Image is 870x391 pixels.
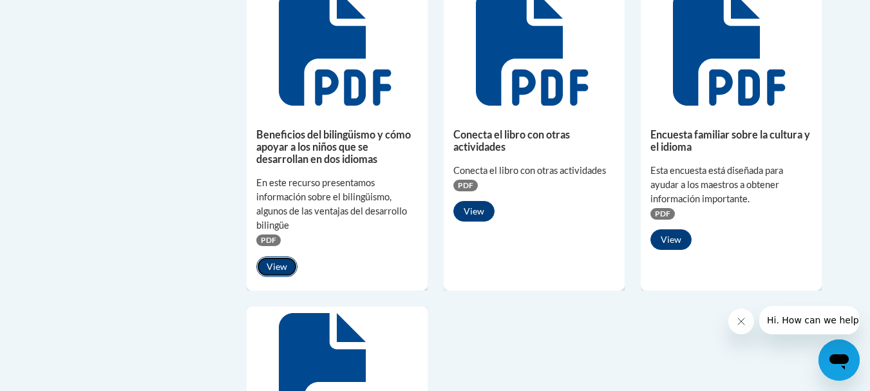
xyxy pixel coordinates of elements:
iframe: Mensaje de la compañía [759,306,860,334]
span: PDF [650,208,675,220]
h5: Beneficios del bilingüismo y cómo apoyar a los niños que se desarrollan en dos idiomas [256,128,418,166]
button: View [256,256,298,277]
iframe: Cerrar mensaje [728,309,754,334]
div: Conecta el libro con otras actividades [453,164,615,178]
h5: Conecta el libro con otras actividades [453,128,615,153]
h5: Encuesta familiar sobre la cultura y el idioma [650,128,812,153]
div: Esta encuesta está diseñada para ayudar a los maestros a obtener información importante. [650,164,812,206]
span: Hi. How can we help? [8,9,104,19]
button: View [453,201,495,222]
button: View [650,229,692,250]
span: PDF [256,234,281,246]
div: En este recurso presentamos información sobre el bilingüismo, algunos de las ventajas del desarro... [256,176,418,233]
iframe: Botón para iniciar la ventana de mensajería [818,339,860,381]
span: PDF [453,180,478,191]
